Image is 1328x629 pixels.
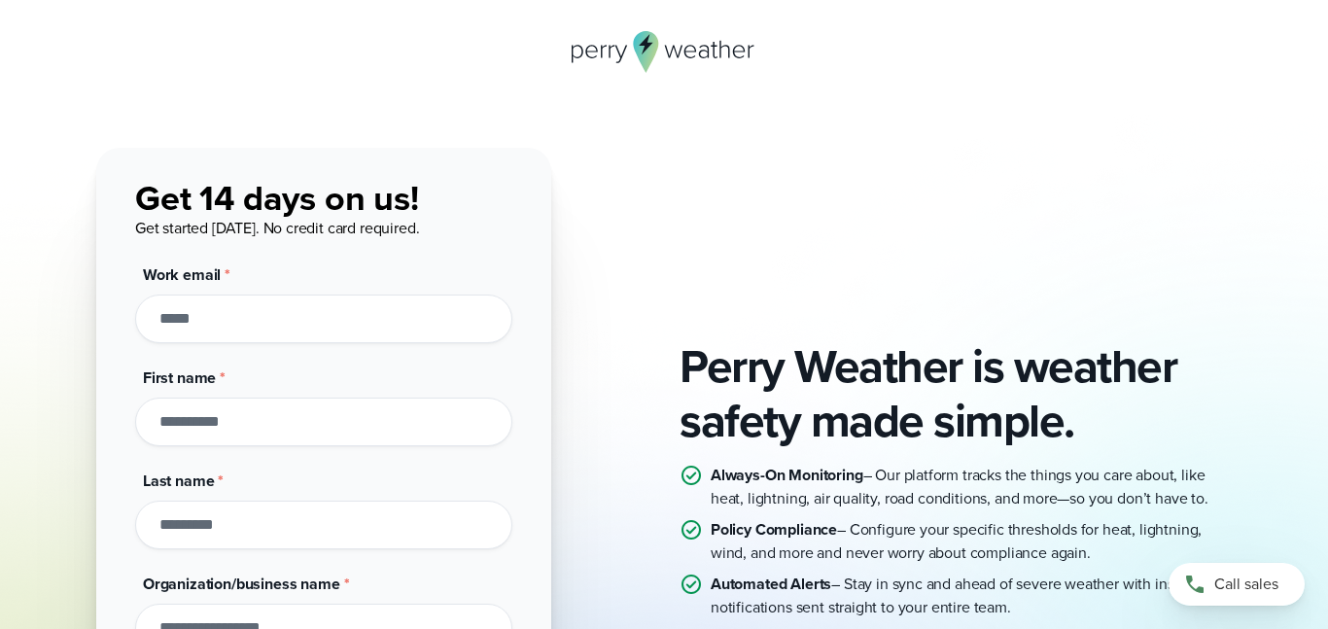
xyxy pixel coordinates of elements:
p: – Our platform tracks the things you care about, like heat, lightning, air quality, road conditio... [711,464,1232,510]
p: – Stay in sync and ahead of severe weather with instant notifications sent straight to your entir... [711,573,1232,619]
h2: Perry Weather is weather safety made simple. [680,339,1232,448]
span: First name [143,367,216,389]
strong: Always-On Monitoring [711,464,863,486]
a: Call sales [1169,563,1305,606]
span: Get 14 days on us! [135,172,419,224]
strong: Automated Alerts [711,573,831,595]
span: Get started [DATE]. No credit card required. [135,217,419,239]
p: – Configure your specific thresholds for heat, lightning, wind, and more and never worry about co... [711,518,1232,565]
span: Call sales [1214,573,1278,596]
strong: Policy Compliance [711,518,837,541]
span: Last name [143,470,214,492]
span: Work email [143,263,221,286]
span: Organization/business name [143,573,340,595]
